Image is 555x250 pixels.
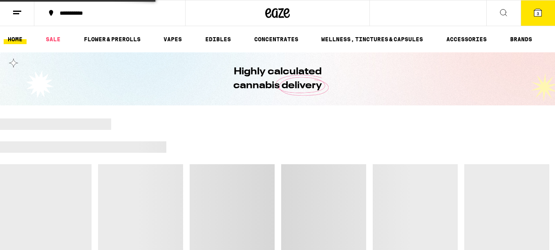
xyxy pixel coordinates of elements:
a: BRANDS [506,34,536,44]
h1: Highly calculated cannabis delivery [210,65,345,93]
a: VAPES [159,34,186,44]
span: 3 [537,11,539,16]
a: CONCENTRATES [250,34,302,44]
a: FLOWER & PREROLLS [80,34,145,44]
a: EDIBLES [201,34,235,44]
a: WELLNESS, TINCTURES & CAPSULES [317,34,427,44]
a: SALE [42,34,65,44]
a: HOME [4,34,27,44]
button: 3 [521,0,555,26]
a: ACCESSORIES [442,34,491,44]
